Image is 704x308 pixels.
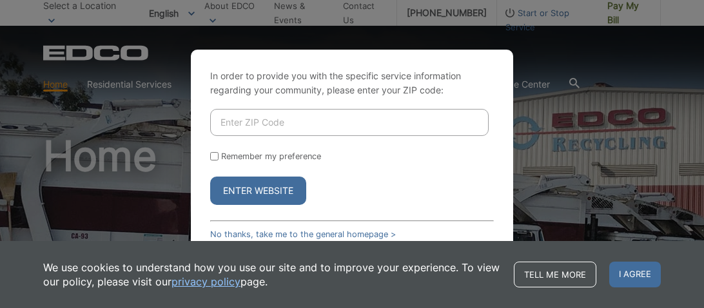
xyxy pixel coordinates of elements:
a: No thanks, take me to the general homepage > [210,229,396,239]
button: Enter Website [210,177,306,205]
input: Enter ZIP Code [210,109,489,136]
span: I agree [609,262,661,287]
p: We use cookies to understand how you use our site and to improve your experience. To view our pol... [43,260,501,289]
label: Remember my preference [221,151,321,161]
a: privacy policy [171,274,240,289]
p: In order to provide you with the specific service information regarding your community, please en... [210,69,494,97]
a: Tell me more [514,262,596,287]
